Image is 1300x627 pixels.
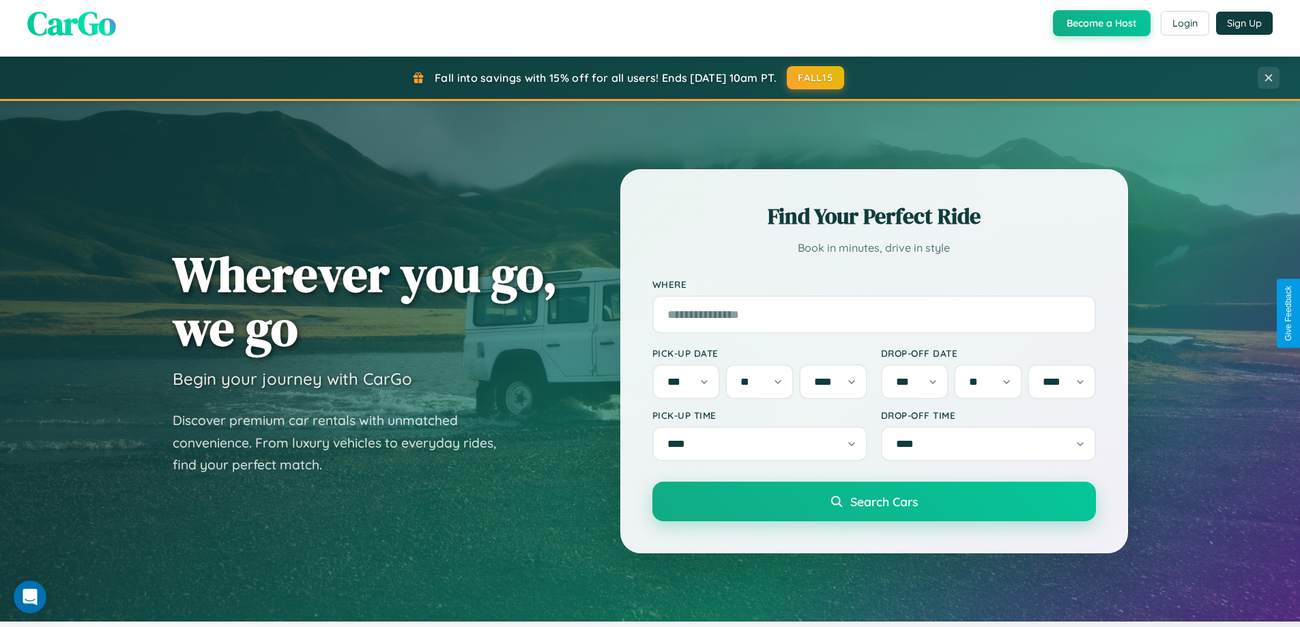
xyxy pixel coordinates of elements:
span: CarGo [27,1,116,46]
p: Discover premium car rentals with unmatched convenience. From luxury vehicles to everyday rides, ... [173,409,514,476]
div: Give Feedback [1284,286,1293,341]
iframe: Intercom live chat [14,581,46,613]
label: Where [652,278,1096,290]
h2: Find Your Perfect Ride [652,201,1096,231]
button: FALL15 [787,66,844,89]
label: Drop-off Date [881,347,1096,359]
h1: Wherever you go, we go [173,247,558,355]
button: Login [1161,11,1209,35]
button: Search Cars [652,482,1096,521]
label: Pick-up Date [652,347,867,359]
p: Book in minutes, drive in style [652,238,1096,258]
button: Become a Host [1053,10,1151,36]
label: Drop-off Time [881,409,1096,421]
h3: Begin your journey with CarGo [173,368,412,389]
span: Fall into savings with 15% off for all users! Ends [DATE] 10am PT. [435,71,777,85]
label: Pick-up Time [652,409,867,421]
span: Search Cars [850,494,918,509]
button: Sign Up [1216,12,1273,35]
